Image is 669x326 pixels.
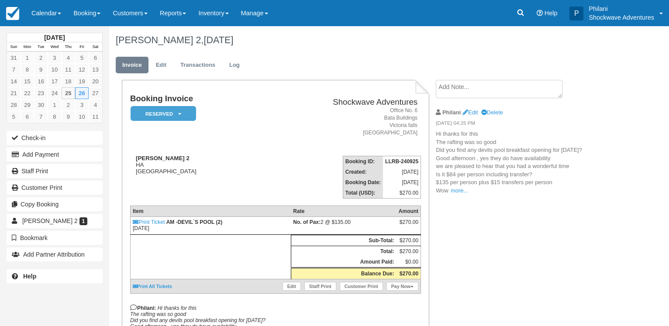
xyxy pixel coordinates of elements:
a: 29 [21,99,34,111]
a: more... [451,187,468,194]
td: $0.00 [397,257,421,268]
th: Balance Due: [291,268,396,279]
h1: [PERSON_NAME] 2, [116,35,604,45]
a: Edit [149,57,173,74]
a: 7 [34,111,48,123]
td: $270.00 [397,235,421,246]
th: Sun [7,42,21,52]
a: 17 [48,75,61,87]
a: Customer Print [340,282,383,291]
th: Amount Paid: [291,257,396,268]
a: 16 [34,75,48,87]
th: Rate [291,206,396,217]
div: P [569,7,583,21]
a: Delete [481,109,503,116]
p: Hi thanks for this The rafting was so good Did you find any devils pool breakfast opening for [DA... [436,130,583,195]
span: Help [545,10,558,17]
a: 15 [21,75,34,87]
a: 8 [21,64,34,75]
a: 20 [89,75,102,87]
a: 3 [48,52,61,64]
a: Staff Print [7,164,103,178]
strong: LLRB-240925 [385,158,418,165]
img: checkfront-main-nav-mini-logo.png [6,7,19,20]
div: HA [GEOGRAPHIC_DATA] [130,155,255,175]
p: Shockwave Adventures [589,13,654,22]
a: 7 [7,64,21,75]
a: 6 [21,111,34,123]
a: Pay Now [386,282,418,291]
th: Sat [89,42,102,52]
h1: Booking Invoice [130,94,255,103]
a: 28 [7,99,21,111]
a: 25 [62,87,75,99]
div: $270.00 [399,219,418,232]
a: [PERSON_NAME] 2 1 [7,214,103,228]
a: 26 [75,87,89,99]
a: Customer Print [7,181,103,195]
a: 18 [62,75,75,87]
a: 31 [7,52,21,64]
a: 14 [7,75,21,87]
strong: [PERSON_NAME] 2 [136,155,190,161]
button: Bookmark [7,231,103,245]
a: Edit [462,109,478,116]
td: $270.00 [397,246,421,257]
button: Check-in [7,131,103,145]
a: 11 [89,111,102,123]
em: Reserved [131,106,196,121]
a: 10 [75,111,89,123]
th: Tue [34,42,48,52]
a: 1 [48,99,61,111]
a: 30 [34,99,48,111]
strong: $270.00 [400,271,418,277]
a: 9 [62,111,75,123]
a: 11 [62,64,75,75]
a: 13 [89,64,102,75]
b: Help [23,273,36,280]
button: Add Partner Attribution [7,247,103,261]
a: Help [7,269,103,283]
em: [DATE] 04:25 PM [436,120,583,129]
th: Total: [291,246,396,257]
th: Mon [21,42,34,52]
th: Sub-Total: [291,235,396,246]
a: 8 [48,111,61,123]
td: [DATE] [383,177,421,188]
a: 22 [21,87,34,99]
td: 2 @ $135.00 [291,217,396,235]
a: Log [223,57,246,74]
th: Wed [48,42,61,52]
th: Booking ID: [343,156,383,167]
a: 10 [48,64,61,75]
a: Print Ticket [133,219,165,225]
a: Transactions [174,57,222,74]
span: [PERSON_NAME] 2 [22,217,78,224]
a: Edit [283,282,301,291]
th: Thu [62,42,75,52]
th: Booking Date: [343,177,383,188]
td: $270.00 [383,188,421,199]
a: 24 [48,87,61,99]
th: Amount [397,206,421,217]
th: Item [130,206,291,217]
td: [DATE] [383,167,421,177]
td: [DATE] [130,217,291,235]
a: 4 [62,52,75,64]
button: Copy Booking [7,197,103,211]
th: Created: [343,167,383,177]
a: 19 [75,75,89,87]
a: Invoice [116,57,148,74]
th: Total (USD): [343,188,383,199]
button: Add Payment [7,148,103,161]
a: 3 [75,99,89,111]
strong: Philani: [130,305,156,311]
span: 1 [79,217,88,225]
a: Reserved [130,106,193,122]
a: 2 [62,99,75,111]
p: Philani [589,4,654,13]
a: 27 [89,87,102,99]
a: 21 [7,87,21,99]
strong: AM -DEVIL`S POOL (2) [166,219,222,225]
a: 4 [89,99,102,111]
